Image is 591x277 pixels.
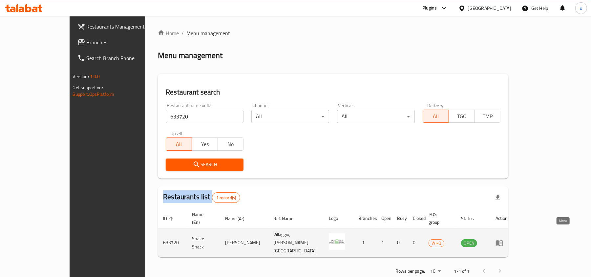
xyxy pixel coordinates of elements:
[192,138,218,151] button: Yes
[158,50,222,61] h2: Menu management
[477,112,498,121] span: TMP
[268,228,324,257] td: Villaggio, [PERSON_NAME][GEOGRAPHIC_DATA]
[273,215,302,223] span: Ref. Name
[353,228,376,257] td: 1
[428,266,443,276] div: Rows per page:
[186,29,230,37] span: Menu management
[166,159,243,171] button: Search
[408,208,423,228] th: Closed
[169,139,189,149] span: All
[166,110,243,123] input: Search for restaurant name or ID..
[324,208,353,228] th: Logo
[395,267,425,275] p: Rows per page:
[490,190,506,205] div: Export file
[449,110,475,123] button: TGO
[212,195,240,201] span: 1 record(s)
[329,233,345,250] img: Shake Shack
[158,208,513,257] table: enhanced table
[422,4,437,12] div: Plugins
[90,72,100,81] span: 1.0.0
[73,83,103,92] span: Get support on:
[221,139,241,149] span: No
[461,215,482,223] span: Status
[452,112,472,121] span: TGO
[490,208,513,228] th: Action
[461,239,477,247] span: OPEN
[87,38,163,46] span: Branches
[73,72,89,81] span: Version:
[337,110,415,123] div: All
[158,29,508,37] nav: breadcrumb
[166,138,192,151] button: All
[72,19,168,34] a: Restaurants Management
[218,138,244,151] button: No
[187,228,220,257] td: Shake Shack
[72,34,168,50] a: Branches
[454,267,470,275] p: 1-1 of 1
[163,215,176,223] span: ID
[163,192,240,203] h2: Restaurants list
[73,90,115,98] a: Support.OpsPlatform
[251,110,329,123] div: All
[181,29,184,37] li: /
[225,215,253,223] span: Name (Ar)
[353,208,376,228] th: Branches
[171,160,238,169] span: Search
[195,139,215,149] span: Yes
[87,23,163,31] span: Restaurants Management
[429,239,444,247] span: WI-Q
[426,112,446,121] span: All
[72,50,168,66] a: Search Branch Phone
[158,29,179,37] a: Home
[423,110,449,123] button: All
[376,208,392,228] th: Open
[408,228,423,257] td: 0
[468,5,511,12] div: [GEOGRAPHIC_DATA]
[192,210,212,226] span: Name (En)
[429,210,448,226] span: POS group
[166,87,500,97] h2: Restaurant search
[220,228,268,257] td: [PERSON_NAME]
[170,131,182,136] label: Upsell
[392,208,408,228] th: Busy
[580,5,582,12] span: o
[475,110,501,123] button: TMP
[376,228,392,257] td: 1
[392,228,408,257] td: 0
[158,228,187,257] td: 633720
[427,103,444,108] label: Delivery
[87,54,163,62] span: Search Branch Phone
